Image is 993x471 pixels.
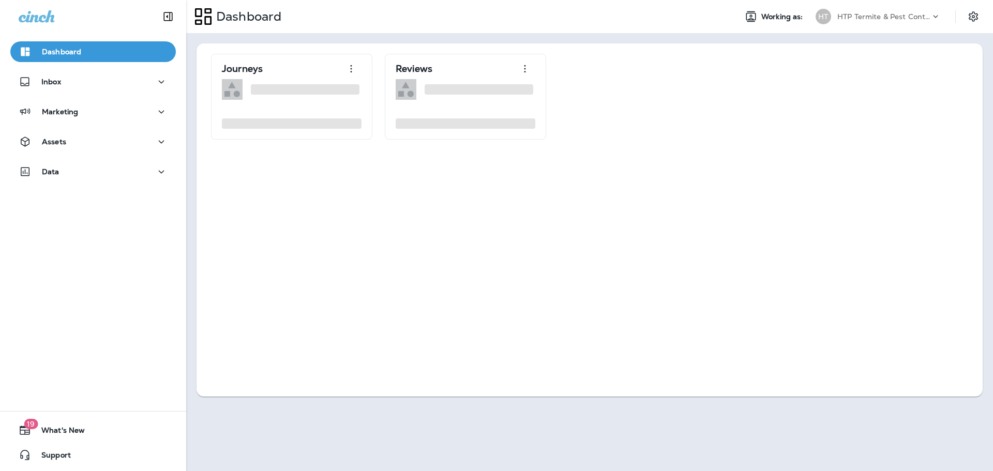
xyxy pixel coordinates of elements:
[396,64,432,74] p: Reviews
[10,41,176,62] button: Dashboard
[816,9,831,24] div: HT
[42,108,78,116] p: Marketing
[222,64,263,74] p: Journeys
[10,445,176,465] button: Support
[10,71,176,92] button: Inbox
[31,426,85,438] span: What's New
[964,7,983,26] button: Settings
[10,161,176,182] button: Data
[42,168,59,176] p: Data
[761,12,805,21] span: Working as:
[10,101,176,122] button: Marketing
[10,420,176,440] button: 19What's New
[24,419,38,429] span: 19
[154,6,183,27] button: Collapse Sidebar
[42,138,66,146] p: Assets
[31,451,71,463] span: Support
[41,78,61,86] p: Inbox
[10,131,176,152] button: Assets
[42,48,81,56] p: Dashboard
[837,12,930,21] p: HTP Termite & Pest Control
[212,9,281,24] p: Dashboard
